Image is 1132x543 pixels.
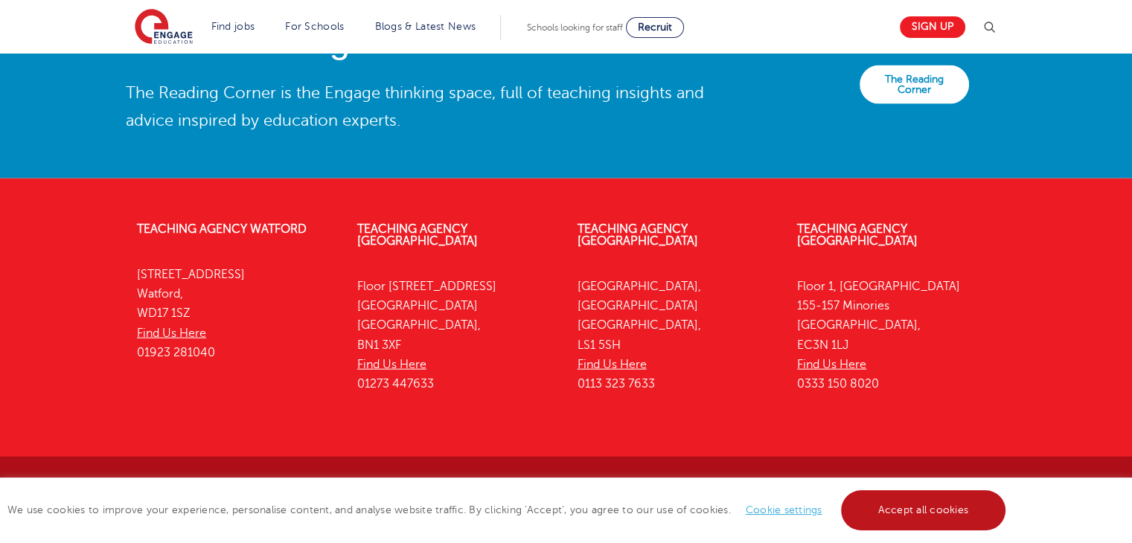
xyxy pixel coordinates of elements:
[126,80,715,133] p: The Reading Corner is the Engage thinking space, full of teaching insights and advice inspired by...
[137,265,335,362] p: [STREET_ADDRESS] Watford, WD17 1SZ 01923 281040
[375,21,476,32] a: Blogs & Latest News
[7,504,1009,515] span: We use cookies to improve your experience, personalise content, and analyse website traffic. By c...
[135,9,193,46] img: Engage Education
[211,21,255,32] a: Find jobs
[746,504,822,515] a: Cookie settings
[860,65,969,104] a: The Reading Corner
[137,327,206,340] a: Find Us Here
[797,358,866,371] a: Find Us Here
[797,277,995,394] p: Floor 1, [GEOGRAPHIC_DATA] 155-157 Minories [GEOGRAPHIC_DATA], EC3N 1LJ 0333 150 8020
[578,277,776,394] p: [GEOGRAPHIC_DATA], [GEOGRAPHIC_DATA] [GEOGRAPHIC_DATA], LS1 5SH 0113 323 7633
[527,22,623,33] span: Schools looking for staff
[578,358,647,371] a: Find Us Here
[285,21,344,32] a: For Schools
[357,358,426,371] a: Find Us Here
[137,222,307,236] a: Teaching Agency Watford
[357,222,478,248] a: Teaching Agency [GEOGRAPHIC_DATA]
[900,16,965,38] a: Sign up
[626,17,684,38] a: Recruit
[797,222,918,248] a: Teaching Agency [GEOGRAPHIC_DATA]
[357,277,555,394] p: Floor [STREET_ADDRESS] [GEOGRAPHIC_DATA] [GEOGRAPHIC_DATA], BN1 3XF 01273 447633
[578,222,698,248] a: Teaching Agency [GEOGRAPHIC_DATA]
[841,490,1006,530] a: Accept all cookies
[638,22,672,33] span: Recruit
